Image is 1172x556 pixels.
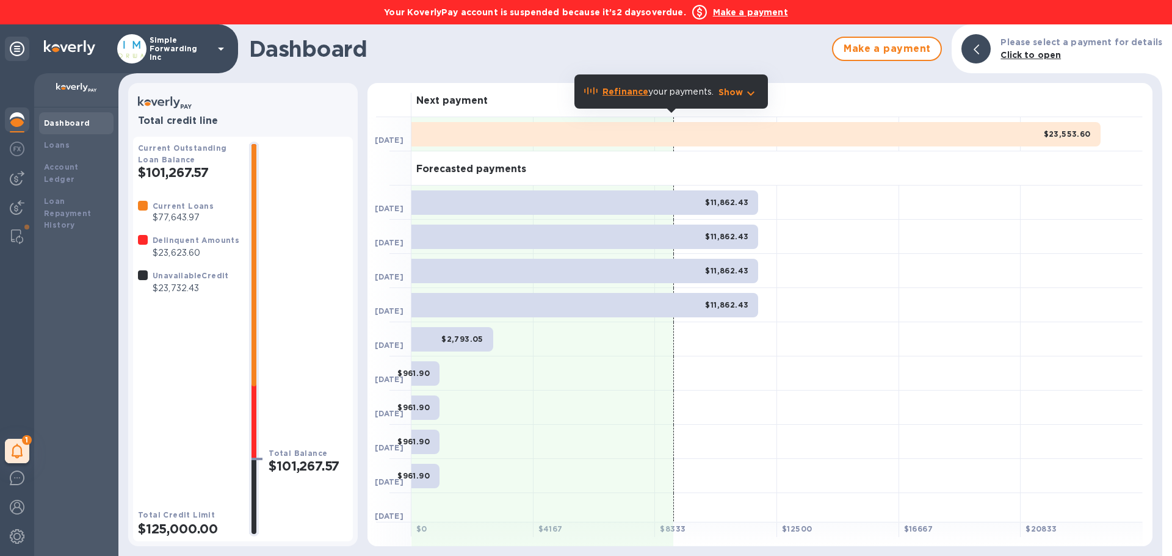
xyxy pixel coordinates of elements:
span: 1 [22,435,32,445]
span: Make a payment [843,42,931,56]
b: Current Outstanding Loan Balance [138,143,227,164]
b: $961.90 [397,437,430,446]
h3: Next payment [416,95,488,107]
b: Unavailable Credit [153,271,229,280]
b: [DATE] [375,477,403,486]
button: Make a payment [832,37,942,61]
p: $23,623.60 [153,247,239,259]
b: [DATE] [375,204,403,213]
b: Loan Repayment History [44,197,92,230]
b: $11,862.43 [705,232,748,241]
b: Delinquent Amounts [153,236,239,245]
b: $961.90 [397,369,430,378]
p: $23,732.43 [153,282,229,295]
b: [DATE] [375,135,403,145]
b: Dashboard [44,118,90,128]
b: Refinance [602,87,648,96]
img: Logo [44,40,95,55]
b: $ 12500 [782,524,812,533]
h2: $125,000.00 [138,521,239,536]
b: $11,862.43 [705,266,748,275]
b: Make a payment [713,7,788,17]
b: Your KoverlyPay account is suspended because it’s 2 days overdue. [384,7,685,17]
b: Please select a payment for details [1000,37,1162,47]
p: Simple Forwarding Inc [150,36,211,62]
b: $23,553.60 [1044,129,1091,139]
p: $77,643.97 [153,211,214,224]
b: [DATE] [375,409,403,418]
b: $961.90 [397,403,430,412]
b: Current Loans [153,201,214,211]
b: $2,793.05 [441,334,483,344]
b: Loans [44,140,70,150]
b: Total Credit Limit [138,510,215,519]
h3: Forecasted payments [416,164,526,175]
img: Foreign exchange [10,142,24,156]
b: [DATE] [375,272,403,281]
p: Show [718,86,743,98]
b: $11,862.43 [705,300,748,309]
b: $ 16667 [904,524,933,533]
b: Click to open [1000,50,1061,60]
h3: Total credit line [138,115,348,127]
h1: Dashboard [249,36,826,62]
h2: $101,267.57 [138,165,239,180]
div: Unpin categories [5,37,29,61]
b: [DATE] [375,341,403,350]
b: [DATE] [375,443,403,452]
b: $ 20833 [1025,524,1057,533]
b: [DATE] [375,511,403,521]
b: [DATE] [375,306,403,316]
b: $11,862.43 [705,198,748,207]
button: Show [718,86,758,98]
b: [DATE] [375,238,403,247]
b: Total Balance [269,449,327,458]
p: your payments. [602,85,714,98]
b: $961.90 [397,471,430,480]
b: Account Ledger [44,162,79,184]
h2: $101,267.57 [269,458,348,474]
b: [DATE] [375,375,403,384]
